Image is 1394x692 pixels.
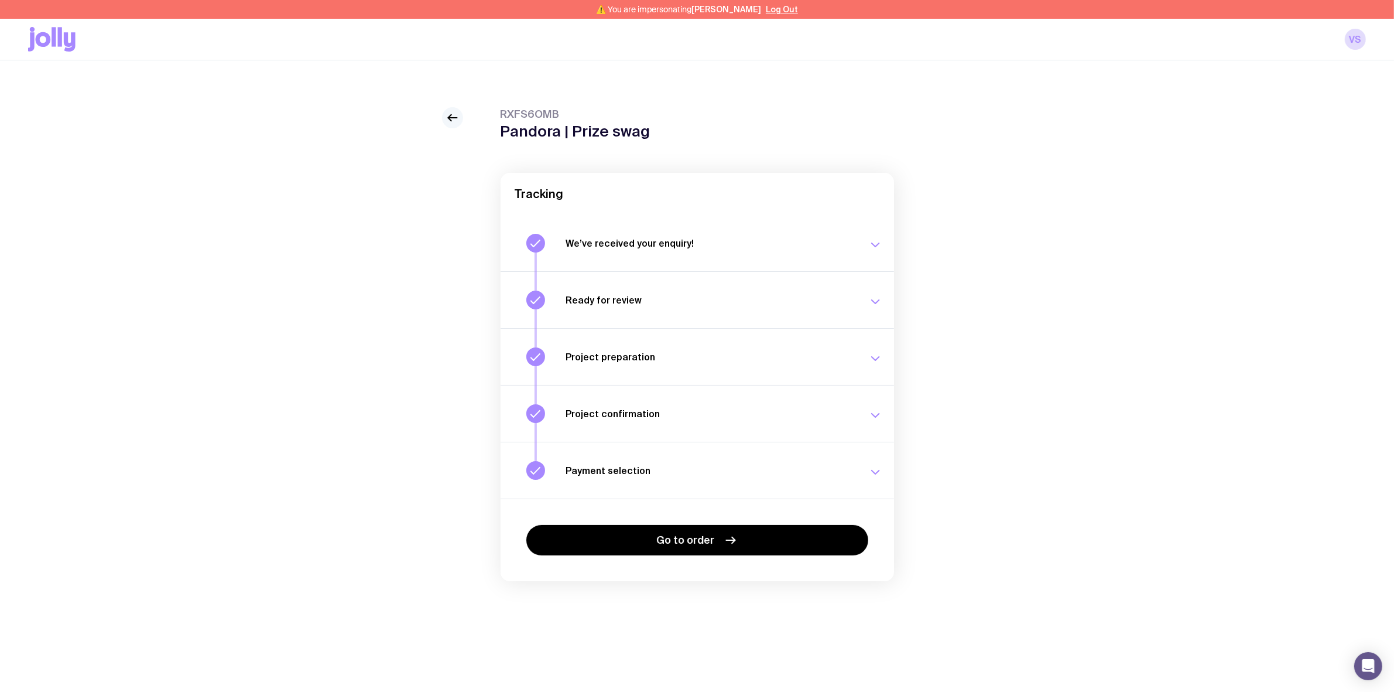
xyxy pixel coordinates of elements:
button: Ready for review [501,271,894,328]
span: Go to order [656,533,714,547]
button: Log Out [766,5,798,14]
button: We’ve received your enquiry! [501,215,894,271]
div: Open Intercom Messenger [1354,652,1382,680]
button: Project preparation [501,328,894,385]
h2: Tracking [515,187,880,201]
h3: We’ve received your enquiry! [566,237,854,249]
span: [PERSON_NAME] [691,5,761,14]
span: RXFS6OMB [501,107,650,121]
button: Payment selection [501,442,894,499]
a: Go to order [526,525,868,555]
h3: Ready for review [566,294,854,306]
button: Project confirmation [501,385,894,442]
a: VS [1345,29,1366,50]
span: ⚠️ You are impersonating [596,5,761,14]
h3: Project preparation [566,351,854,363]
h1: Pandora | Prize swag [501,122,650,140]
h3: Payment selection [566,465,854,476]
h3: Project confirmation [566,408,854,420]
